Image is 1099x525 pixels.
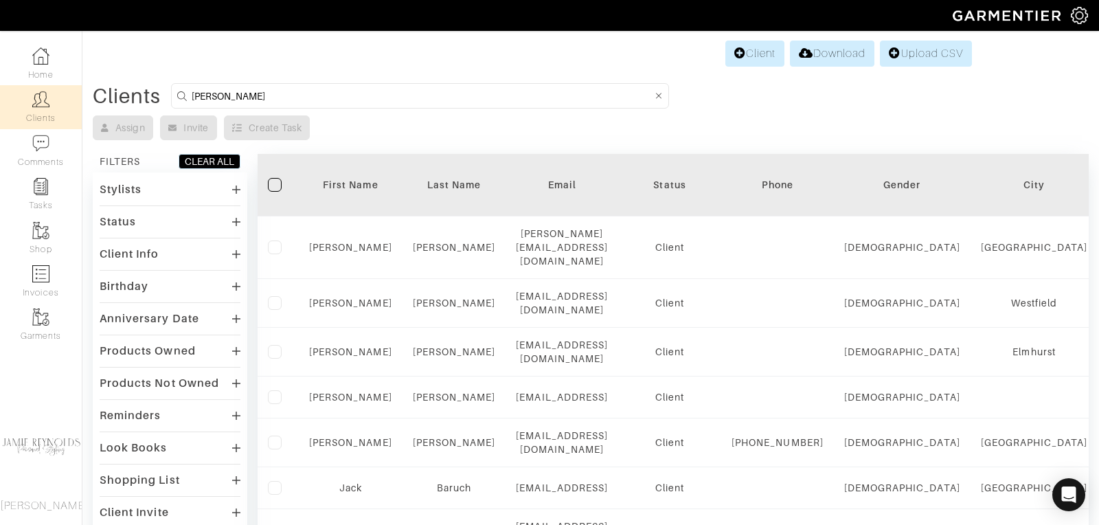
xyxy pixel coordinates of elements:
img: reminder-icon-8004d30b9f0a5d33ae49ab947aed9ed385cf756f9e5892f1edd6e32f2345188e.png [32,178,49,195]
div: Reminders [100,409,161,423]
div: Shopping List [100,473,180,487]
img: orders-icon-0abe47150d42831381b5fb84f609e132dff9fe21cb692f30cb5eec754e2cba89.png [32,265,49,282]
a: Baruch [437,482,471,493]
div: FILTERS [100,155,140,168]
div: City [981,178,1088,192]
a: [PERSON_NAME] [413,298,496,309]
a: [PERSON_NAME] [413,346,496,357]
div: Products Owned [100,344,196,358]
a: [PERSON_NAME] [309,346,392,357]
div: Client Info [100,247,159,261]
img: gear-icon-white-bd11855cb880d31180b6d7d6211b90ccbf57a29d726f0c71d8c61bd08dd39cc2.png [1071,7,1088,24]
div: Phone [732,178,824,192]
a: [PERSON_NAME] [413,242,496,253]
img: garments-icon-b7da505a4dc4fd61783c78ac3ca0ef83fa9d6f193b1c9dc38574b1d14d53ca28.png [32,222,49,239]
div: [DEMOGRAPHIC_DATA] [844,296,960,310]
div: [EMAIL_ADDRESS] [516,481,608,495]
a: Upload CSV [880,41,972,67]
div: [DEMOGRAPHIC_DATA] [844,241,960,254]
th: Toggle SortBy [299,154,403,216]
th: Toggle SortBy [403,154,506,216]
div: Birthday [100,280,148,293]
div: Client [628,241,711,254]
div: Last Name [413,178,496,192]
a: Download [790,41,874,67]
div: [DEMOGRAPHIC_DATA] [844,345,960,359]
div: [EMAIL_ADDRESS][DOMAIN_NAME] [516,429,608,456]
a: [PERSON_NAME] [309,392,392,403]
div: Stylists [100,183,141,197]
th: Toggle SortBy [618,154,721,216]
div: CLEAR ALL [185,155,234,168]
div: Westfield [981,296,1088,310]
div: [EMAIL_ADDRESS][DOMAIN_NAME] [516,289,608,317]
div: Open Intercom Messenger [1052,478,1085,511]
button: CLEAR ALL [179,154,240,169]
img: garmentier-logo-header-white-b43fb05a5012e4ada735d5af1a66efaba907eab6374d6393d1fbf88cb4ef424d.png [946,3,1071,27]
div: Anniversary Date [100,312,199,326]
div: Client Invite [100,506,169,520]
div: Email [516,178,608,192]
div: [GEOGRAPHIC_DATA] [981,241,1088,254]
a: [PERSON_NAME] [309,437,392,448]
a: [PERSON_NAME] [309,298,392,309]
a: [PERSON_NAME] [413,392,496,403]
div: Client [628,390,711,404]
div: Client [628,436,711,449]
img: comment-icon-a0a6a9ef722e966f86d9cbdc48e553b5cf19dbc54f86b18d962a5391bc8f6eb6.png [32,135,49,152]
img: garments-icon-b7da505a4dc4fd61783c78ac3ca0ef83fa9d6f193b1c9dc38574b1d14d53ca28.png [32,309,49,326]
input: Search by name, email, phone, city, or state [192,87,652,104]
div: Status [100,215,136,229]
div: Client [628,296,711,310]
a: [PERSON_NAME] [413,437,496,448]
div: [PHONE_NUMBER] [732,436,824,449]
div: [GEOGRAPHIC_DATA] [981,436,1088,449]
div: [EMAIL_ADDRESS][DOMAIN_NAME] [516,338,608,366]
div: Look Books [100,441,168,455]
div: [DEMOGRAPHIC_DATA] [844,436,960,449]
img: dashboard-icon-dbcd8f5a0b271acd01030246c82b418ddd0df26cd7fceb0bd07c9910d44c42f6.png [32,47,49,65]
div: [PERSON_NAME][EMAIL_ADDRESS][DOMAIN_NAME] [516,227,608,268]
a: Jack [339,482,362,493]
div: [GEOGRAPHIC_DATA] [981,481,1088,495]
div: Gender [844,178,960,192]
div: [DEMOGRAPHIC_DATA] [844,481,960,495]
div: [EMAIL_ADDRESS] [516,390,608,404]
div: Clients [93,89,161,103]
div: Client [628,345,711,359]
a: Client [725,41,784,67]
div: Status [628,178,711,192]
div: Products Not Owned [100,377,219,390]
th: Toggle SortBy [834,154,971,216]
img: clients-icon-6bae9207a08558b7cb47a8932f037763ab4055f8c8b6bfacd5dc20c3e0201464.png [32,91,49,108]
a: [PERSON_NAME] [309,242,392,253]
div: Elmhurst [981,345,1088,359]
div: Client [628,481,711,495]
div: First Name [309,178,392,192]
div: [DEMOGRAPHIC_DATA] [844,390,960,404]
